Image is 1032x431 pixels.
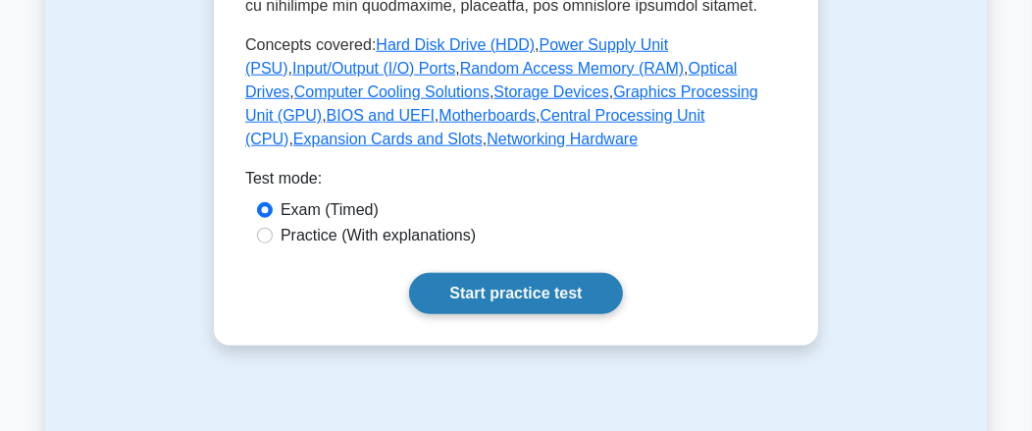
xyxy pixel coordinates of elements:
[439,107,536,124] a: Motherboards
[487,131,638,147] a: Networking Hardware
[292,60,455,77] a: Input/Output (I/O) Ports
[409,273,622,314] a: Start practice test
[245,107,705,147] a: Central Processing Unit (CPU)
[327,107,435,124] a: BIOS and UEFI
[281,198,379,222] label: Exam (Timed)
[493,83,608,100] a: Storage Devices
[245,33,787,151] p: Concepts covered: , , , , , , , , , , , ,
[293,131,483,147] a: Expansion Cards and Slots
[245,167,787,198] div: Test mode:
[281,224,476,247] label: Practice (With explanations)
[376,36,535,53] a: Hard Disk Drive (HDD)
[294,83,490,100] a: Computer Cooling Solutions
[460,60,685,77] a: Random Access Memory (RAM)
